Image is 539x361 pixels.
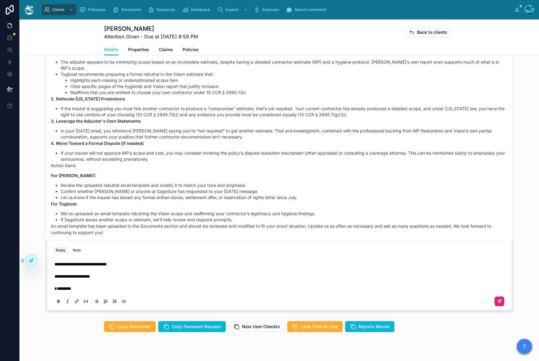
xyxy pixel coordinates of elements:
[104,321,156,332] button: Copy Disclaimer
[73,248,81,253] div: Note
[159,47,173,53] span: Claims
[51,223,508,236] p: An email template has been uploaded to the Documents section and should be reviewed and modified ...
[52,7,64,12] span: Clients
[42,4,76,15] a: Clients
[345,321,394,332] button: Reports Moved
[183,47,199,53] span: Policies
[61,217,508,223] li: If SageSure issues another scope or estimate, we’ll help review and respond promptly.
[128,47,149,53] span: Properties
[51,173,96,178] strong: For [PERSON_NAME]:
[295,7,326,12] span: Search comments
[111,4,145,15] a: Documents
[39,3,515,16] div: scrollable content
[284,4,331,15] a: Search comments
[70,83,508,89] li: Cites specific pages of the hygienist and Vision report that justify inclusion
[128,44,149,56] a: Properties
[183,44,199,56] a: Policies
[51,239,508,258] p: Disclaimer: Tugboat provides guidance and support but does not operate as a licensed public adjus...
[262,7,279,12] span: Expenses
[51,96,125,101] strong: 2. Reiterate [US_STATE] Protections
[228,321,285,332] button: New User Checkin
[242,324,280,330] span: New User Checkin
[24,5,34,15] img: App logo
[104,47,118,53] span: Details
[61,188,508,195] li: Confirm whether [PERSON_NAME] or anyone at SageSure has responded to your [DATE] message.
[359,324,390,330] span: Reports Moved
[215,4,251,15] a: Explore
[61,182,508,188] li: Review the uploaded rebuttal email template and modify it to match your tone and emphasis.
[159,44,173,56] a: Claims
[104,24,198,33] h1: [PERSON_NAME]
[61,150,508,162] li: If your insurer will not approve MP’s scope and cost, you may consider invoking the policy’s disp...
[53,247,68,254] button: Reply
[61,71,508,96] li: Tugboat recommends preparing a formal rebuttal to the Vision estimate that:
[61,59,508,71] li: The adjuster appears to be minimizing scope based on an incomplete estimate, despite having a det...
[61,128,508,140] li: In your [DATE] email, you reference [PERSON_NAME] saying you're “not required” to get another est...
[61,211,508,217] li: We’ve uploaded an email template rebutting the Vision scope and reaffirming your contractor’s leg...
[51,118,141,124] strong: 3. Leverage the Adjuster's Own Statements
[51,162,508,169] p: Action Items
[172,324,221,330] span: Copy Famewall Request
[287,321,343,332] button: Long Time No See
[517,339,532,354] button: ?
[104,33,198,40] span: Attention Given - Due at [DATE] 9:59 PM
[121,7,141,12] span: Documents
[191,7,210,12] span: Dashboard
[78,4,110,15] a: Followups
[51,201,78,206] strong: For Tugboat:
[117,324,151,330] span: Copy Disclaimer
[61,106,508,118] li: If the insurer is suggesting you must hire another contractor to produce a “compromise” estimate,...
[417,29,447,35] span: Back to clients
[146,4,179,15] a: Resources
[88,7,105,12] span: Followups
[180,4,214,15] a: Dashboard
[158,321,226,332] button: Copy Famewall Request
[252,4,283,15] a: Expenses
[226,7,239,12] span: Explore
[301,324,338,330] span: Long Time No See
[61,195,508,201] li: Let us know if the insurer has issued any formal written denial, settlement offer, or reservation...
[51,141,144,146] strong: 4. Move Toward a Formal Dispute (if needed)
[70,77,508,83] li: Highlights each missing or underestimated scope item
[403,27,452,38] button: Back to clients
[104,44,118,56] a: Details
[70,247,83,254] button: Note
[70,89,508,96] li: Reaffirms that you are entitled to choose your own contractor under 10 CCR § 2695.7(b)
[157,7,175,12] span: Resources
